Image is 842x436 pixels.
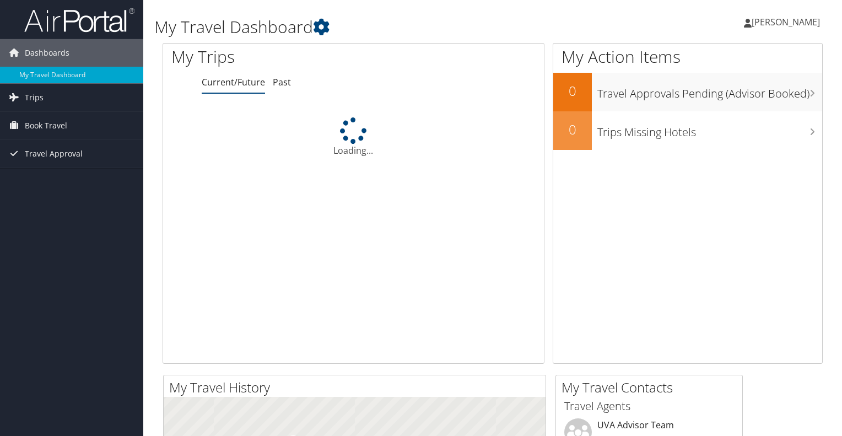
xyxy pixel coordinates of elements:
span: [PERSON_NAME] [752,16,820,28]
img: airportal-logo.png [24,7,134,33]
a: Current/Future [202,76,265,88]
h1: My Action Items [553,45,822,68]
h3: Travel Agents [564,399,734,414]
span: Travel Approval [25,140,83,168]
h2: 0 [553,120,592,139]
a: 0Travel Approvals Pending (Advisor Booked) [553,73,822,111]
h3: Trips Missing Hotels [597,119,822,140]
a: Past [273,76,291,88]
h1: My Travel Dashboard [154,15,606,39]
h2: My Travel Contacts [562,378,742,397]
a: [PERSON_NAME] [744,6,831,39]
h3: Travel Approvals Pending (Advisor Booked) [597,80,822,101]
span: Dashboards [25,39,69,67]
div: Loading... [163,117,544,157]
a: 0Trips Missing Hotels [553,111,822,150]
h2: 0 [553,82,592,100]
h2: My Travel History [169,378,546,397]
h1: My Trips [171,45,377,68]
span: Trips [25,84,44,111]
span: Book Travel [25,112,67,139]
